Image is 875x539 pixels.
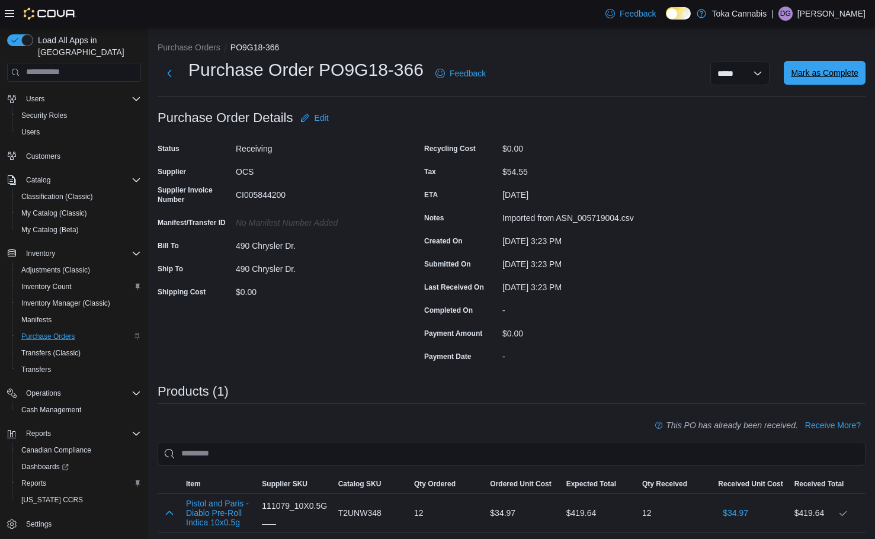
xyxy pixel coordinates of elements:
div: $0.00 [236,283,395,297]
span: Reports [21,426,141,441]
span: Users [17,125,141,139]
button: Users [2,91,146,107]
button: Inventory [21,246,60,261]
span: Manifests [21,315,52,325]
label: Ship To [158,264,183,274]
span: Inventory Count [21,282,72,291]
label: Supplier [158,167,186,177]
button: Purchase Orders [12,328,146,345]
div: $54.55 [502,162,661,177]
button: Supplier SKU [257,474,333,493]
button: Classification (Classic) [12,188,146,205]
label: Payment Amount [424,329,482,338]
span: Reports [26,429,51,438]
button: Users [12,124,146,140]
label: Submitted On [424,259,471,269]
label: Shipping Cost [158,287,206,297]
span: T2UNW348 [338,506,382,520]
button: Inventory [2,245,146,262]
span: Canadian Compliance [21,445,91,455]
button: Canadian Compliance [12,442,146,458]
span: [US_STATE] CCRS [21,495,83,505]
span: Manifests [17,313,141,327]
span: Transfers [21,365,51,374]
a: Inventory Count [17,280,76,294]
span: Qty Ordered [414,479,456,489]
label: Recycling Cost [424,144,476,153]
span: Reports [17,476,141,490]
button: Catalog [2,172,146,188]
button: Received Total [790,474,866,493]
a: [US_STATE] CCRS [17,493,88,507]
div: 490 Chrysler Dr. [236,259,395,274]
span: Users [26,94,44,104]
button: Adjustments (Classic) [12,262,146,278]
h1: Purchase Order PO9G18-366 [188,58,424,82]
a: Canadian Compliance [17,443,96,457]
a: Inventory Manager (Classic) [17,296,115,310]
button: My Catalog (Beta) [12,222,146,238]
button: Pistol and Paris - Diablo Pre-Roll Indica 10x0.5g [186,499,252,527]
div: $0.00 [502,324,661,338]
div: $419.64 [562,501,637,525]
span: Inventory [21,246,141,261]
button: Purchase Orders [158,43,220,52]
p: This PO has already been received. [666,418,798,432]
button: [US_STATE] CCRS [12,492,146,508]
span: Catalog SKU [338,479,382,489]
a: Transfers [17,362,56,377]
label: Tax [424,167,436,177]
span: Adjustments (Classic) [21,265,90,275]
span: Dashboards [17,460,141,474]
div: Dixon Goering [778,7,793,21]
button: Catalog SKU [334,474,409,493]
label: Created On [424,236,463,246]
span: 111079_10X0.5G___ [262,499,328,527]
span: Settings [26,519,52,529]
span: Washington CCRS [17,493,141,507]
span: Customers [26,152,60,161]
button: Qty Ordered [409,474,485,493]
span: Load All Apps in [GEOGRAPHIC_DATA] [33,34,141,58]
label: Status [158,144,180,153]
a: Dashboards [17,460,73,474]
h3: Products (1) [158,384,229,399]
span: Received Total [794,479,844,489]
span: Item [186,479,201,489]
span: Customers [21,149,141,163]
div: CI005844200 [236,185,395,200]
div: - [502,347,661,361]
span: Users [21,127,40,137]
span: Supplier SKU [262,479,307,489]
span: Inventory [26,249,55,258]
div: Receiving [236,139,395,153]
span: Security Roles [17,108,141,123]
span: Classification (Classic) [21,192,93,201]
div: [DATE] [502,185,661,200]
button: Ordered Unit Cost [485,474,561,493]
a: Dashboards [12,458,146,475]
button: Operations [21,386,66,400]
label: Completed On [424,306,473,315]
span: Canadian Compliance [17,443,141,457]
span: Cash Management [21,405,81,415]
span: Users [21,92,141,106]
a: Security Roles [17,108,72,123]
button: Received Unit Cost [713,474,789,493]
span: Feedback [620,8,656,20]
button: Reports [12,475,146,492]
span: Operations [21,386,141,400]
span: Reports [21,479,46,488]
div: OCS [236,162,395,177]
label: Bill To [158,241,179,251]
a: Classification (Classic) [17,190,98,204]
input: Dark Mode [666,7,691,20]
button: Edit [296,106,334,130]
div: 12 [637,501,713,525]
div: $419.64 [794,506,861,520]
h3: Purchase Order Details [158,111,293,125]
label: Notes [424,213,444,223]
span: Inventory Count [17,280,141,294]
label: Last Received On [424,283,484,292]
